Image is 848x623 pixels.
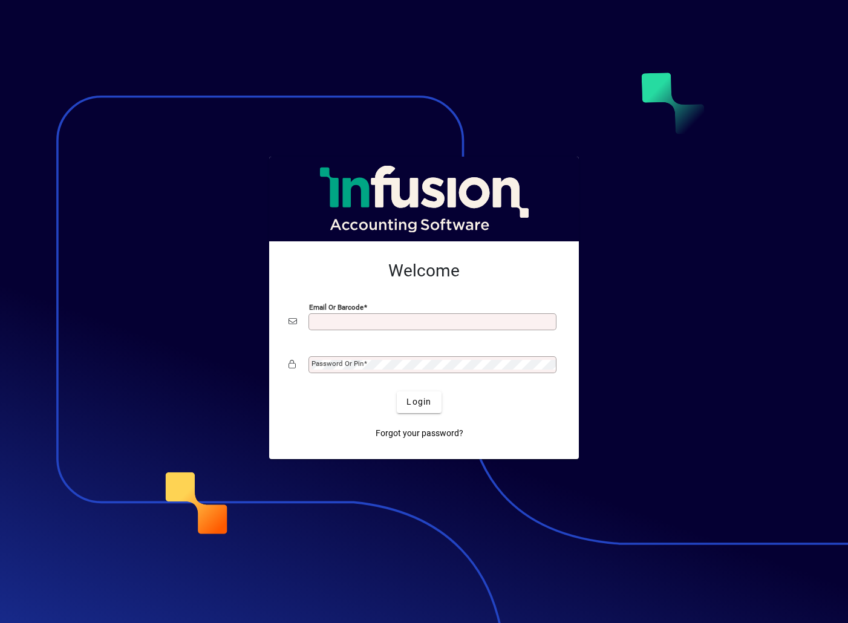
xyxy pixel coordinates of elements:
[309,302,364,311] mat-label: Email or Barcode
[406,396,431,408] span: Login
[289,261,559,281] h2: Welcome
[371,423,468,445] a: Forgot your password?
[397,391,441,413] button: Login
[311,359,364,368] mat-label: Password or Pin
[376,427,463,440] span: Forgot your password?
